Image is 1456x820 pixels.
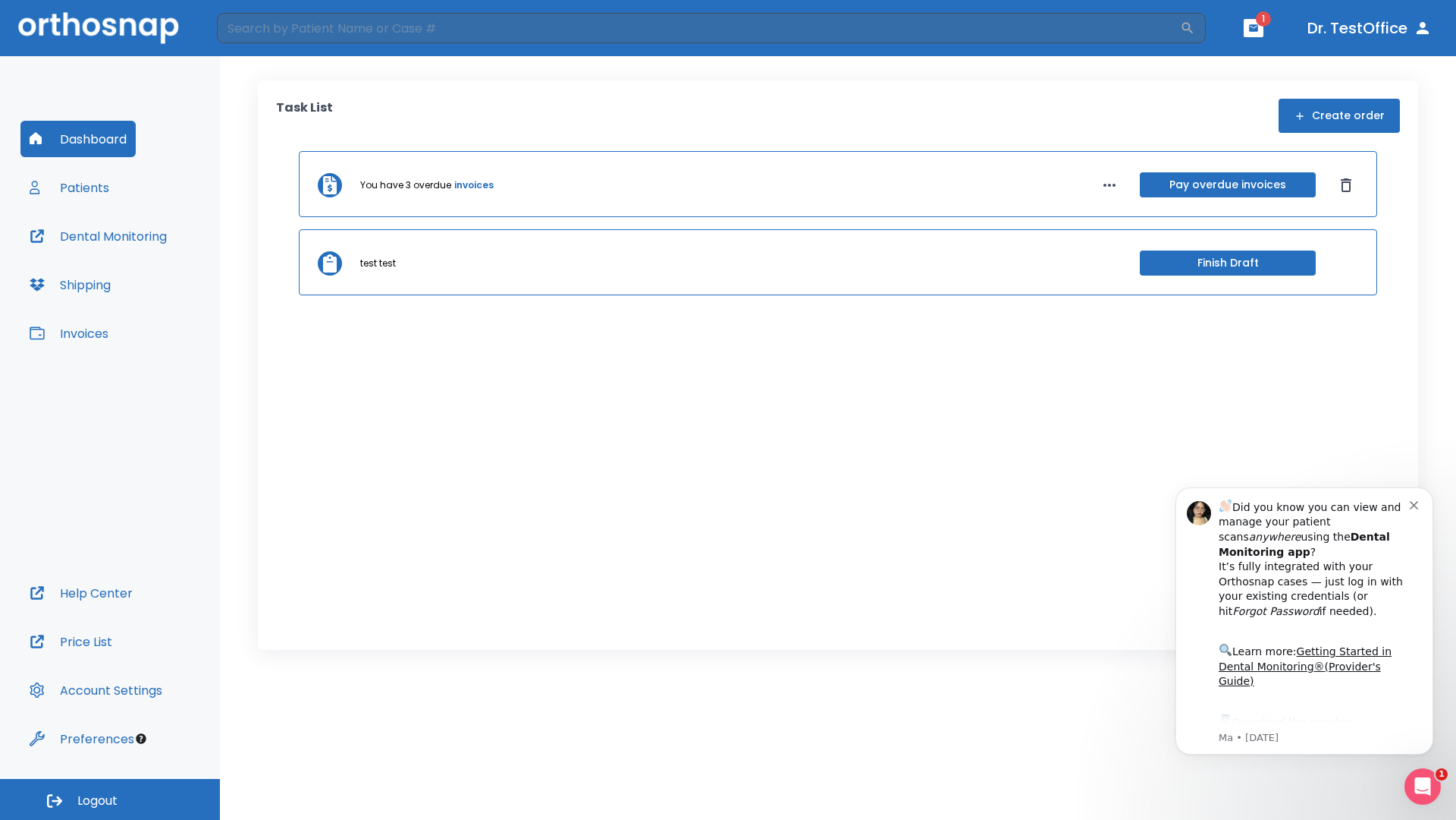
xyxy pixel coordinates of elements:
[20,672,171,708] button: Account Settings
[1334,173,1358,197] button: Dismiss
[20,721,143,757] button: Preferences
[66,251,201,279] a: App Store
[20,315,118,352] button: Invoices
[20,623,121,660] button: Price List
[20,169,118,206] button: Patients
[18,12,179,43] img: Orthosnap
[1140,172,1316,197] button: Pay overdue invoices
[134,732,148,746] div: Tooltip anchor
[77,793,118,809] span: Logout
[20,575,142,611] button: Help Center
[1404,768,1441,805] iframe: Intercom live chat
[257,33,269,45] button: Dismiss notification
[1140,251,1316,276] button: Finish Draft
[454,178,494,192] a: invoices
[360,178,451,192] p: You have 3 overdue
[1153,465,1456,779] iframe: Intercom notifications message
[217,13,1180,43] input: Search by Patient Name or Case #
[1256,11,1271,27] span: 1
[1279,99,1400,133] button: Create order
[66,266,257,280] p: Message from Ma, sent 1w ago
[20,266,120,303] button: Shipping
[360,257,396,270] p: test test
[276,99,333,133] p: Task List
[66,248,257,325] div: Download the app: | ​ Let us know if you need help getting started!
[20,218,176,254] button: Dental Monitoring
[1301,14,1438,42] button: Dr. TestOffice
[20,121,136,157] button: Dashboard
[1436,768,1448,781] span: 1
